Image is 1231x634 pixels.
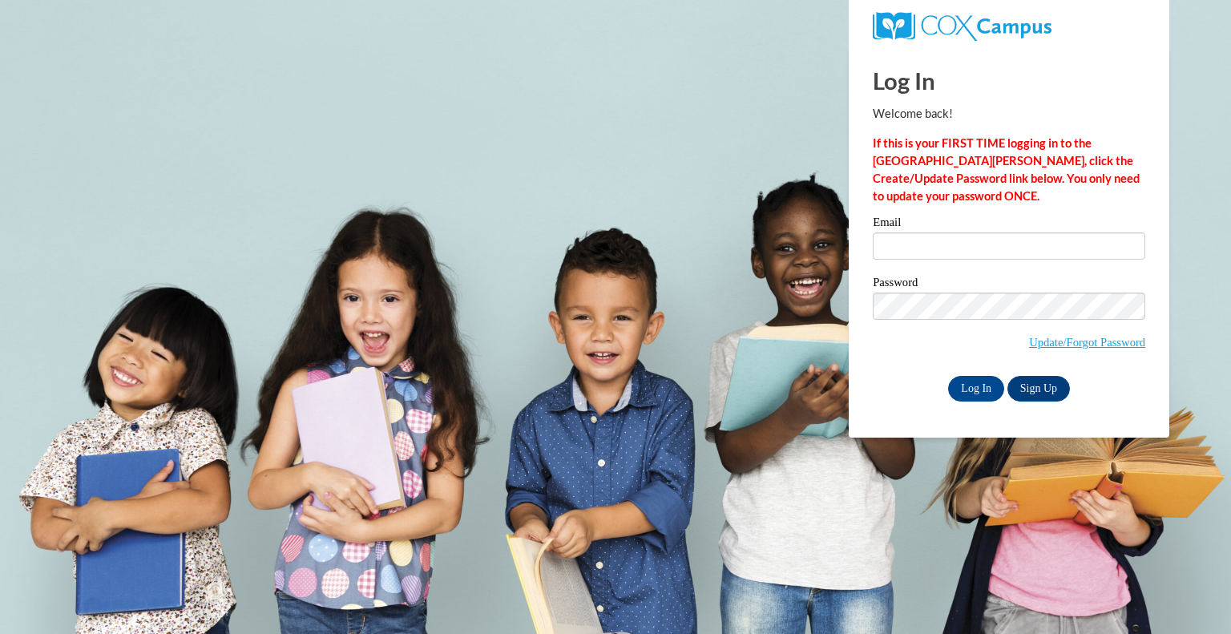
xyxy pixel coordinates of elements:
a: COX Campus [873,18,1051,32]
label: Email [873,216,1145,232]
input: Log In [948,376,1004,402]
img: COX Campus [873,12,1051,41]
a: Update/Forgot Password [1029,336,1145,349]
h1: Log In [873,64,1145,97]
p: Welcome back! [873,105,1145,123]
strong: If this is your FIRST TIME logging in to the [GEOGRAPHIC_DATA][PERSON_NAME], click the Create/Upd... [873,136,1140,203]
a: Sign Up [1007,376,1070,402]
label: Password [873,277,1145,293]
